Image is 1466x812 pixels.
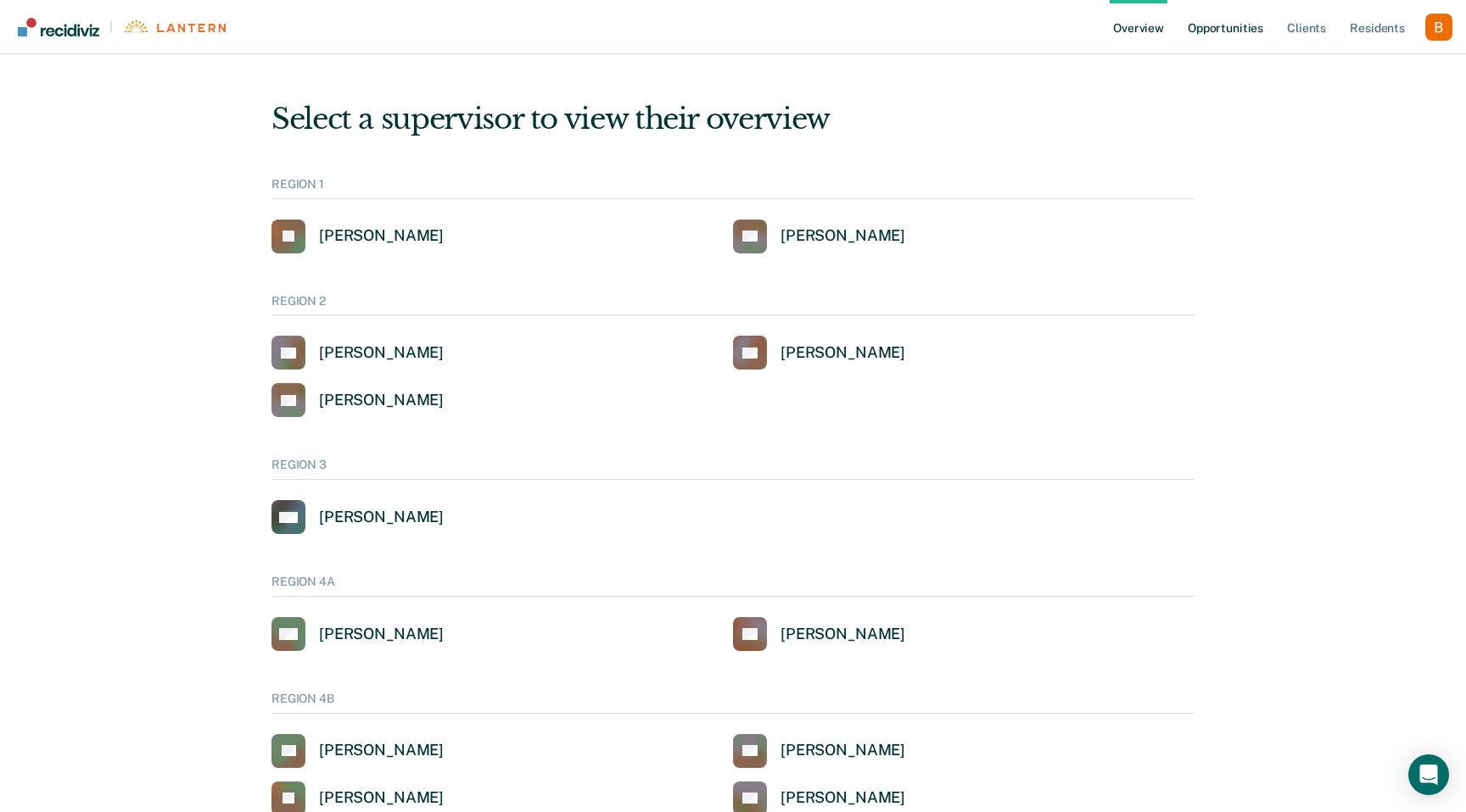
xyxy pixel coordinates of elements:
[271,177,1195,199] div: REGION 1
[733,617,905,651] a: [PERSON_NAME]
[781,741,905,760] div: [PERSON_NAME]
[18,18,99,36] img: Recidiviz
[1408,754,1449,795] div: Open Intercom Messenger
[781,625,905,644] div: [PERSON_NAME]
[271,692,1195,714] div: REGION 4B
[271,500,444,534] a: [PERSON_NAME]
[99,19,123,34] span: |
[733,734,905,768] a: [PERSON_NAME]
[781,343,905,363] div: [PERSON_NAME]
[319,788,444,808] div: [PERSON_NAME]
[319,508,444,527] div: [PERSON_NAME]
[319,741,444,760] div: [PERSON_NAME]
[733,220,905,253] a: [PERSON_NAME]
[1425,14,1452,41] button: Profile dropdown button
[271,220,444,253] a: [PERSON_NAME]
[271,102,1195,136] div: Select a supervisor to view their overview
[319,343,444,363] div: [PERSON_NAME]
[319,226,444,246] div: [PERSON_NAME]
[271,617,444,651] a: [PERSON_NAME]
[733,336,905,370] a: [PERSON_NAME]
[271,336,444,370] a: [PERSON_NAME]
[271,734,444,768] a: [PERSON_NAME]
[271,383,444,417] a: [PERSON_NAME]
[271,294,1195,316] div: REGION 2
[319,391,444,410] div: [PERSON_NAME]
[271,458,1195,480] div: REGION 3
[123,20,226,33] img: Lantern
[781,226,905,246] div: [PERSON_NAME]
[781,788,905,808] div: [PERSON_NAME]
[319,625,444,644] div: [PERSON_NAME]
[271,575,1195,597] div: REGION 4A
